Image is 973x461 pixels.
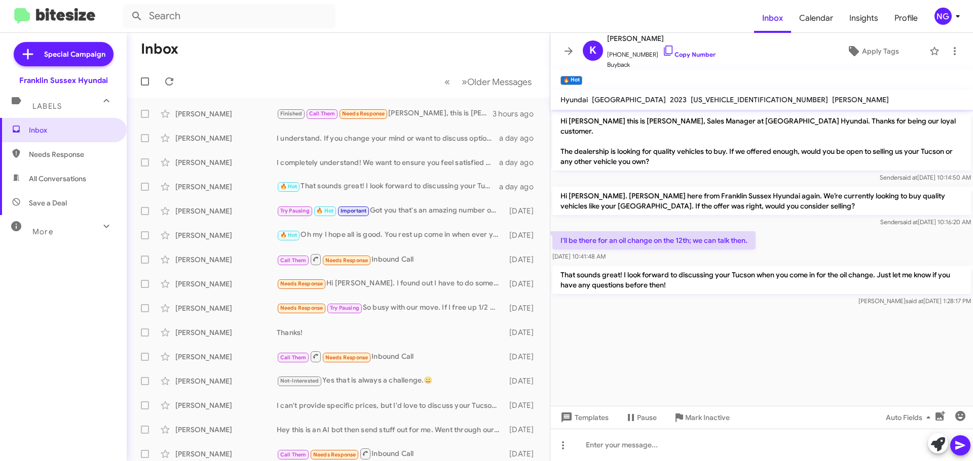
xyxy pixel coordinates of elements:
[560,95,588,104] span: Hyundai
[313,451,356,458] span: Needs Response
[175,327,277,338] div: [PERSON_NAME]
[906,297,923,305] span: said at
[504,425,542,435] div: [DATE]
[493,109,542,119] div: 3 hours ago
[862,42,899,60] span: Apply Tags
[280,183,297,190] span: 🔥 Hot
[325,354,368,361] span: Needs Response
[841,4,886,33] a: Insights
[685,408,730,427] span: Mark Inactive
[558,408,609,427] span: Templates
[29,174,86,184] span: All Conversations
[878,408,943,427] button: Auto Fields
[504,206,542,216] div: [DATE]
[832,95,889,104] span: [PERSON_NAME]
[504,303,542,313] div: [DATE]
[552,112,971,171] p: Hi [PERSON_NAME] this is [PERSON_NAME], Sales Manager at [GEOGRAPHIC_DATA] Hyundai. Thanks for be...
[175,109,277,119] div: [PERSON_NAME]
[499,182,542,192] div: a day ago
[504,230,542,240] div: [DATE]
[662,51,716,58] a: Copy Number
[175,133,277,143] div: [PERSON_NAME]
[665,408,738,427] button: Mark Inactive
[175,279,277,289] div: [PERSON_NAME]
[175,230,277,240] div: [PERSON_NAME]
[607,32,716,45] span: [PERSON_NAME]
[175,206,277,216] div: [PERSON_NAME]
[277,447,504,460] div: Inbound Call
[277,350,504,363] div: Inbound Call
[175,449,277,459] div: [PERSON_NAME]
[617,408,665,427] button: Pause
[880,218,971,226] span: Sender [DATE] 10:16:20 AM
[29,198,67,208] span: Save a Deal
[175,182,277,192] div: [PERSON_NAME]
[277,278,504,289] div: Hi [PERSON_NAME]. I found out I have to do some major repairs on my house so I'm going to hold of...
[330,305,359,311] span: Try Pausing
[456,71,538,92] button: Next
[277,229,504,241] div: Oh my I hope all is good. You rest up come in when ever you are feeling better
[280,257,307,264] span: Call Them
[277,157,499,167] div: I completely understand! We want to ensure you feel satisfied with any offer. Would you like to s...
[438,71,456,92] button: Previous
[175,255,277,265] div: [PERSON_NAME]
[280,207,310,214] span: Try Pausing
[462,75,467,88] span: »
[175,303,277,313] div: [PERSON_NAME]
[277,302,504,314] div: So busy with our move. If I free up 1/2 day, I'll check back. Thanks
[44,49,105,59] span: Special Campaign
[277,375,504,387] div: Yes that is always a challenge.😀
[175,425,277,435] div: [PERSON_NAME]
[280,354,307,361] span: Call Them
[277,181,499,192] div: That sounds great! I look forward to discussing your Tucson when you come in for the oil change. ...
[504,400,542,410] div: [DATE]
[754,4,791,33] a: Inbox
[791,4,841,33] a: Calendar
[175,376,277,386] div: [PERSON_NAME]
[29,125,115,135] span: Inbox
[280,305,323,311] span: Needs Response
[277,108,493,119] div: [PERSON_NAME], this is [PERSON_NAME], my 2033 Santa [PERSON_NAME] has broken down. The car overhe...
[504,352,542,362] div: [DATE]
[691,95,828,104] span: [US_VEHICLE_IDENTIFICATION_NUMBER]
[467,76,532,88] span: Older Messages
[175,352,277,362] div: [PERSON_NAME]
[926,8,962,25] button: NG
[504,327,542,338] div: [DATE]
[280,378,319,384] span: Not-Interested
[277,133,499,143] div: I understand. If you change your mind or want to discuss options, feel free to reach out anytime....
[637,408,657,427] span: Pause
[504,376,542,386] div: [DATE]
[670,95,687,104] span: 2023
[277,205,504,217] div: Got you that's an amazing number on it. give me a shout when your back up id like to see there wo...
[607,45,716,60] span: [PHONE_NUMBER]
[900,218,918,226] span: said at
[316,207,333,214] span: 🔥 Hot
[277,327,504,338] div: Thanks!
[341,207,367,214] span: Important
[552,231,756,249] p: I'll be there for an oil change on the 12th; we can talk then.
[607,60,716,70] span: Buyback
[589,43,596,59] span: K
[123,4,335,28] input: Search
[19,75,108,86] div: Franklin Sussex Hyundai
[280,110,303,117] span: Finished
[325,257,368,264] span: Needs Response
[175,157,277,167] div: [PERSON_NAME]
[820,42,924,60] button: Apply Tags
[552,187,971,215] p: Hi [PERSON_NAME]. [PERSON_NAME] here from Franklin Sussex Hyundai again. We’re currently looking ...
[880,174,971,181] span: Sender [DATE] 10:14:50 AM
[886,408,934,427] span: Auto Fields
[499,133,542,143] div: a day ago
[280,280,323,287] span: Needs Response
[32,227,53,236] span: More
[14,42,114,66] a: Special Campaign
[886,4,926,33] a: Profile
[444,75,450,88] span: «
[29,149,115,159] span: Needs Response
[277,253,504,266] div: Inbound Call
[560,76,582,85] small: 🔥 Hot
